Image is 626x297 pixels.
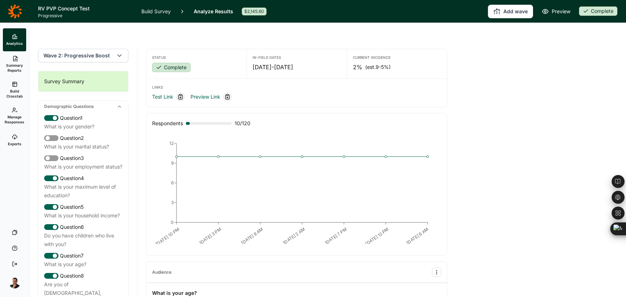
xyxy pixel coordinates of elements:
[324,226,348,245] text: [DATE] 7 PM
[38,71,128,91] div: Survey Summary
[3,77,26,103] a: Build Crosstab
[171,160,174,166] tspan: 9
[44,154,122,162] div: Question 3
[353,55,441,60] div: Current Incidence
[152,63,190,73] button: Complete
[253,63,341,71] div: [DATE] - [DATE]
[44,174,122,183] div: Question 4
[38,13,133,19] span: Progressive
[38,4,133,13] h1: RV PVP Concept Test
[579,6,617,16] button: Complete
[405,226,429,245] text: [DATE] 6 AM
[6,89,23,99] span: Build Crosstab
[3,28,26,51] a: Analytics
[5,114,24,124] span: Manage Responses
[44,211,122,220] div: What is your household income?
[8,141,22,146] span: Exports
[364,226,390,246] text: [DATE] 12 PM
[44,162,122,171] div: What is your employment status?
[44,134,122,142] div: Question 2
[6,63,23,73] span: Summary Reports
[552,7,570,16] span: Preview
[242,8,267,15] div: $2,145.60
[365,63,391,71] span: (est. 9-5% )
[38,49,128,62] button: Wave 2: Progressive Boost
[353,63,362,71] span: 2%
[9,277,20,288] img: amg06m4ozjtcyqqhuw5b.png
[152,119,183,128] div: Respondents
[171,200,174,205] tspan: 3
[169,141,174,146] tspan: 12
[38,101,128,112] div: Demographic Questions
[282,226,306,245] text: [DATE] 2 AM
[44,272,122,280] div: Question 8
[152,269,171,275] div: Audience
[152,85,441,90] div: Links
[198,226,222,245] text: [DATE] 3 PM
[488,5,533,18] button: Add wave
[6,41,23,46] span: Analytics
[171,220,174,225] tspan: 0
[44,142,122,151] div: What is your marital status?
[3,51,26,77] a: Summary Reports
[44,114,122,122] div: Question 1
[152,93,173,101] a: Test Link
[44,203,122,211] div: Question 5
[176,93,185,101] div: Copy link
[3,129,26,152] a: Exports
[190,93,220,101] a: Preview Link
[44,231,122,249] div: Do you have children who live with you?
[44,183,122,200] div: What is your maximum level of education?
[152,55,241,60] div: Status
[152,63,190,72] div: Complete
[155,226,180,246] text: [DATE] 10 PM
[44,223,122,231] div: Question 6
[235,119,250,128] span: 10 / 120
[240,226,264,245] text: [DATE] 8 AM
[3,103,26,129] a: Manage Responses
[171,180,174,185] tspan: 6
[44,260,122,269] div: What is your age?
[432,268,441,277] button: Audience Options
[43,52,110,59] span: Wave 2: Progressive Boost
[223,93,232,101] div: Copy link
[44,251,122,260] div: Question 7
[253,55,341,60] div: In-Field Dates
[44,122,122,131] div: What is your gender?
[542,7,570,16] a: Preview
